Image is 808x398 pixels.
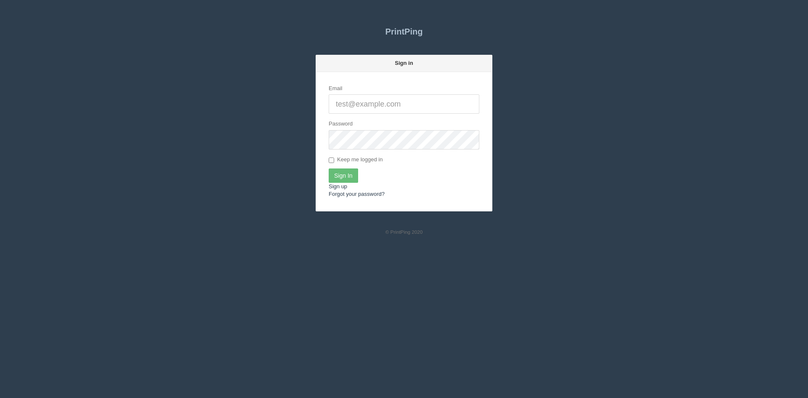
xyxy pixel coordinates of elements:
label: Keep me logged in [329,156,383,164]
input: Sign In [329,168,358,183]
label: Email [329,85,343,93]
a: Sign up [329,183,347,190]
small: © PrintPing 2020 [385,229,423,235]
a: PrintPing [316,21,492,42]
input: test@example.com [329,94,479,114]
strong: Sign in [395,60,413,66]
input: Keep me logged in [329,158,334,163]
a: Forgot your password? [329,191,385,197]
label: Password [329,120,353,128]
